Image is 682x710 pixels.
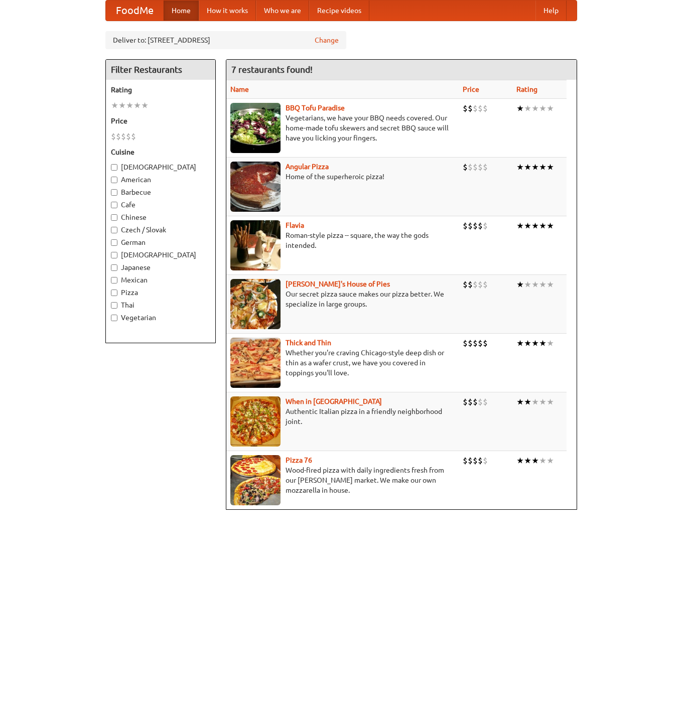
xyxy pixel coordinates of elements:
[483,396,488,407] li: $
[463,455,468,466] li: $
[468,455,473,466] li: $
[111,275,210,285] label: Mexican
[478,220,483,231] li: $
[547,162,554,173] li: ★
[231,65,313,74] ng-pluralize: 7 restaurants found!
[539,220,547,231] li: ★
[531,455,539,466] li: ★
[126,131,131,142] li: $
[111,264,117,271] input: Japanese
[111,315,117,321] input: Vegetarian
[473,338,478,349] li: $
[468,279,473,290] li: $
[516,162,524,173] li: ★
[111,225,210,235] label: Czech / Slovak
[230,289,455,309] p: Our secret pizza sauce makes our pizza better. We specialize in large groups.
[199,1,256,21] a: How it works
[473,455,478,466] li: $
[106,1,164,21] a: FoodMe
[111,237,210,247] label: German
[111,262,210,272] label: Japanese
[230,113,455,143] p: Vegetarians, we have your BBQ needs covered. Our home-made tofu skewers and secret BBQ sauce will...
[111,116,210,126] h5: Price
[473,103,478,114] li: $
[468,103,473,114] li: $
[539,455,547,466] li: ★
[111,290,117,296] input: Pizza
[111,147,210,157] h5: Cuisine
[524,103,531,114] li: ★
[164,1,199,21] a: Home
[111,200,210,210] label: Cafe
[478,162,483,173] li: $
[483,279,488,290] li: $
[516,338,524,349] li: ★
[230,396,281,447] img: wheninrome.jpg
[131,131,136,142] li: $
[473,162,478,173] li: $
[230,172,455,182] p: Home of the superheroic pizza!
[524,162,531,173] li: ★
[141,100,149,111] li: ★
[478,396,483,407] li: $
[111,189,117,196] input: Barbecue
[483,455,488,466] li: $
[463,396,468,407] li: $
[315,35,339,45] a: Change
[111,162,210,172] label: [DEMOGRAPHIC_DATA]
[516,103,524,114] li: ★
[230,103,281,153] img: tofuparadise.jpg
[539,279,547,290] li: ★
[463,220,468,231] li: $
[468,220,473,231] li: $
[230,85,249,93] a: Name
[230,348,455,378] p: Whether you're craving Chicago-style deep dish or thin as a wafer crust, we have you covered in t...
[133,100,141,111] li: ★
[531,220,539,231] li: ★
[111,227,117,233] input: Czech / Slovak
[286,221,304,229] a: Flavia
[535,1,567,21] a: Help
[468,338,473,349] li: $
[539,162,547,173] li: ★
[524,455,531,466] li: ★
[111,131,116,142] li: $
[111,288,210,298] label: Pizza
[478,279,483,290] li: $
[111,202,117,208] input: Cafe
[473,396,478,407] li: $
[547,220,554,231] li: ★
[483,162,488,173] li: $
[111,100,118,111] li: ★
[230,279,281,329] img: luigis.jpg
[111,239,117,246] input: German
[468,396,473,407] li: $
[286,339,331,347] a: Thick and Thin
[473,279,478,290] li: $
[230,455,281,505] img: pizza76.jpg
[118,100,126,111] li: ★
[463,279,468,290] li: $
[463,85,479,93] a: Price
[111,175,210,185] label: American
[478,338,483,349] li: $
[286,163,329,171] a: Angular Pizza
[230,162,281,212] img: angular.jpg
[230,406,455,427] p: Authentic Italian pizza in a friendly neighborhood joint.
[286,397,382,405] b: When in [GEOGRAPHIC_DATA]
[531,279,539,290] li: ★
[547,338,554,349] li: ★
[286,280,390,288] b: [PERSON_NAME]'s House of Pies
[111,250,210,260] label: [DEMOGRAPHIC_DATA]
[539,338,547,349] li: ★
[478,103,483,114] li: $
[463,162,468,173] li: $
[524,338,531,349] li: ★
[111,214,117,221] input: Chinese
[230,338,281,388] img: thick.jpg
[478,455,483,466] li: $
[483,103,488,114] li: $
[111,212,210,222] label: Chinese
